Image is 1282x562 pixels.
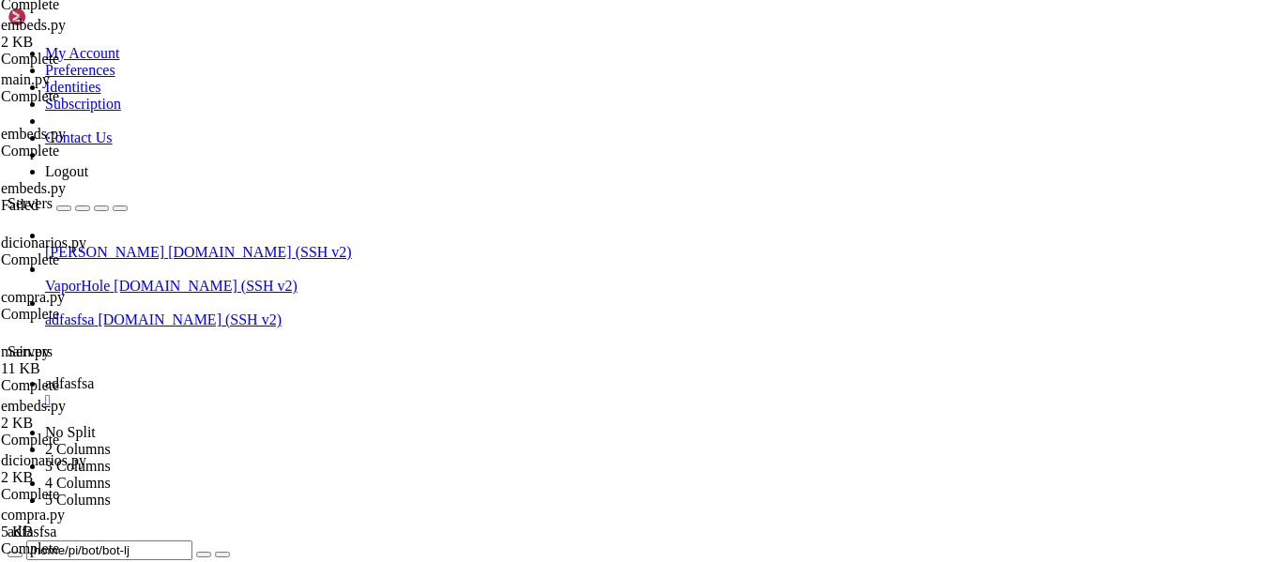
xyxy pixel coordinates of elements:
span: embeds.py [1,17,189,51]
span: main.py [1,71,50,87]
div: Complete [1,377,189,394]
span: dicionarios.py [1,452,86,468]
span: embeds.py [1,17,66,33]
span: compra.py [1,289,65,305]
span: embeds.py [1,398,189,432]
div: Complete [1,51,189,68]
div: Complete [1,88,189,105]
div: Complete [1,306,189,323]
span: dicionarios.py [1,452,189,486]
div: 2 KB [1,415,189,432]
span: embeds.py [1,126,66,142]
span: dicionarios.py [1,235,86,251]
div: 2 KB [1,34,189,51]
span: embeds.py [1,180,66,196]
div: 2 KB [1,469,189,486]
div: 5 KB [1,524,189,540]
div: Failed [1,197,189,214]
div: Complete [1,143,189,159]
span: main.py [1,343,189,377]
span: embeds.py [1,398,66,414]
div: Complete [1,486,189,503]
div: Complete [1,540,189,557]
span: compra.py [1,507,65,523]
span: compra.py [1,507,189,540]
div: 11 KB [1,360,189,377]
div: Complete [1,251,189,268]
span: main.py [1,343,50,359]
div: Complete [1,432,189,448]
